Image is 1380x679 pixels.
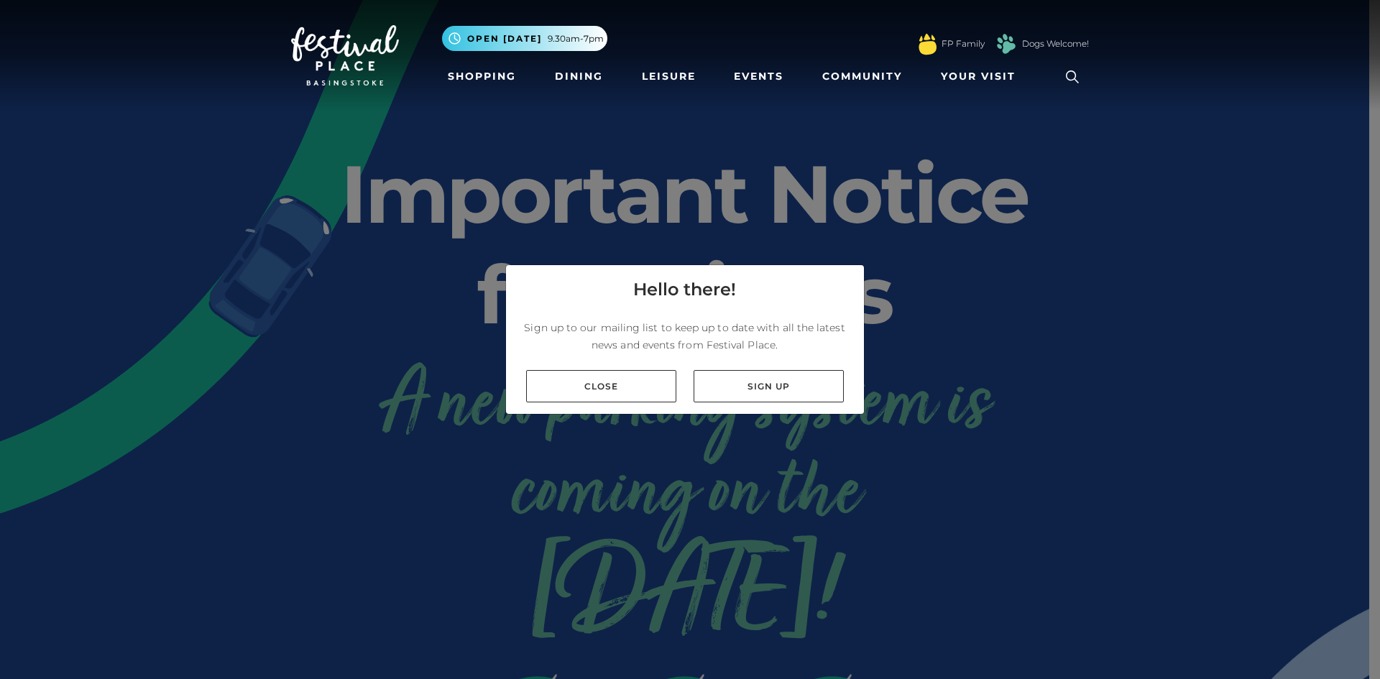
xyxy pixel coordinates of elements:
a: Dining [549,63,609,90]
h4: Hello there! [633,277,736,302]
span: Open [DATE] [467,32,542,45]
a: Dogs Welcome! [1022,37,1089,50]
a: Shopping [442,63,522,90]
button: Open [DATE] 9.30am-7pm [442,26,607,51]
a: Events [728,63,789,90]
img: Festival Place Logo [291,25,399,86]
a: Leisure [636,63,701,90]
a: FP Family [942,37,985,50]
a: Sign up [694,370,844,402]
span: Your Visit [941,69,1016,84]
a: Close [526,370,676,402]
a: Your Visit [935,63,1029,90]
span: 9.30am-7pm [548,32,604,45]
p: Sign up to our mailing list to keep up to date with all the latest news and events from Festival ... [517,319,852,354]
a: Community [816,63,908,90]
